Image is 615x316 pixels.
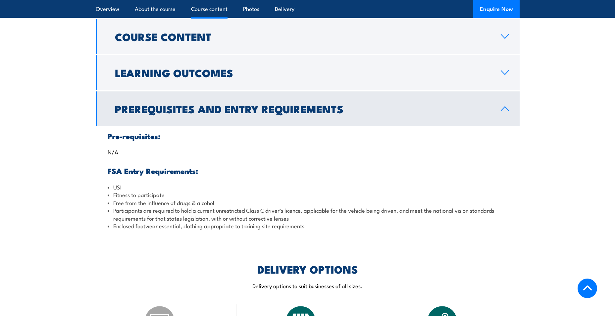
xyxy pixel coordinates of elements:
li: Fitness to participate [108,191,508,198]
h2: Course Content [115,32,490,41]
li: Participants are required to hold a current unrestricted Class C driver’s licence, applicable for... [108,206,508,222]
p: Delivery options to suit businesses of all sizes. [96,282,520,290]
a: Prerequisites and Entry Requirements [96,91,520,126]
li: Enclosed footwear essential, clothing appropriate to training site requirements [108,222,508,230]
h3: FSA Entry Requirements: [108,167,508,175]
a: Course Content [96,19,520,54]
a: Learning Outcomes [96,55,520,90]
p: N/A [108,148,508,155]
h2: DELIVERY OPTIONS [257,264,358,274]
h2: Learning Outcomes [115,68,490,77]
h2: Prerequisites and Entry Requirements [115,104,490,113]
li: USI [108,183,508,191]
h3: Pre-requisites: [108,132,508,140]
li: Free from the influence of drugs & alcohol [108,199,508,206]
